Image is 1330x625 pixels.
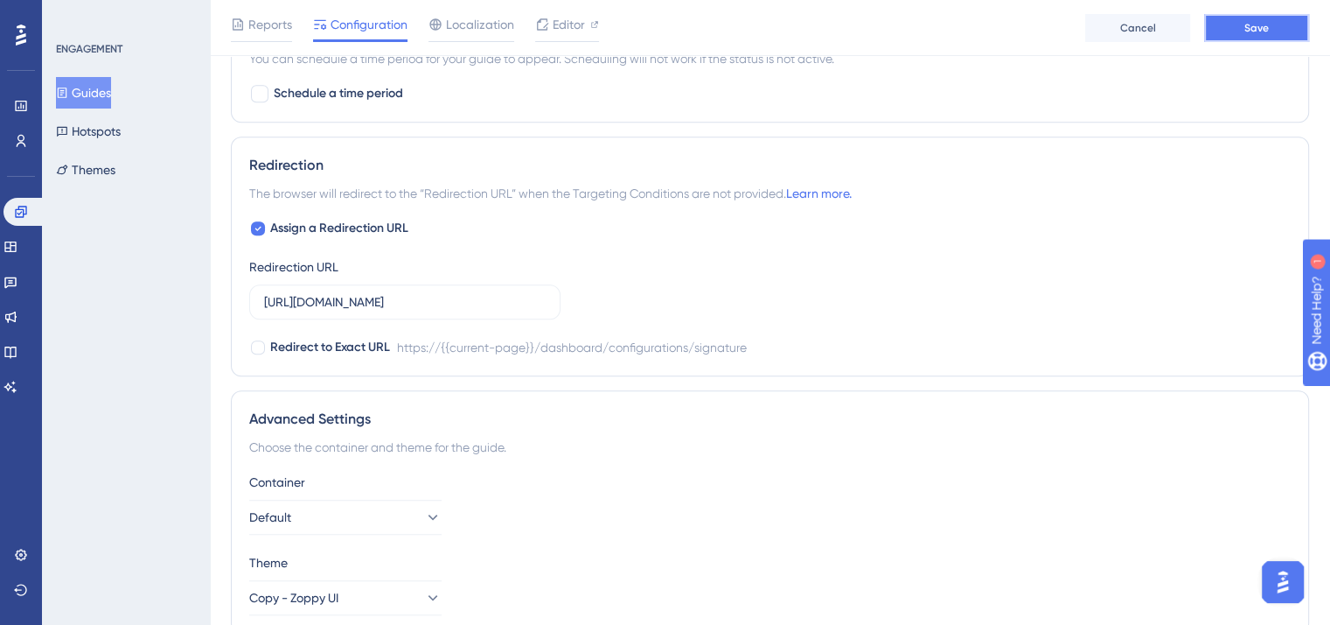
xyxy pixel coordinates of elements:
div: 1 [122,9,127,23]
span: Reports [248,14,292,35]
span: Redirect to Exact URL [270,337,390,358]
span: Configuration [331,14,407,35]
button: Copy - Zoppy UI [249,580,442,615]
button: Themes [56,154,115,186]
span: Cancel [1120,21,1156,35]
div: Redirection [249,155,1291,176]
button: Save [1204,14,1309,42]
span: Editor [553,14,585,35]
input: https://www.example.com/ [264,292,546,312]
button: Default [249,500,442,535]
div: ENGAGEMENT [56,42,122,56]
span: Default [249,507,291,528]
div: https://{{current-page}}/dashboard/configurations/signature [397,337,747,358]
button: Cancel [1085,14,1190,42]
span: Need Help? [41,4,109,25]
div: Container [249,472,1291,493]
a: Learn more. [786,186,852,200]
span: Assign a Redirection URL [270,218,408,239]
div: You can schedule a time period for your guide to appear. Scheduling will not work if the status i... [249,48,1291,69]
div: Redirection URL [249,256,338,277]
span: Schedule a time period [274,83,403,104]
div: Choose the container and theme for the guide. [249,437,1291,458]
iframe: UserGuiding AI Assistant Launcher [1257,556,1309,608]
span: Localization [446,14,514,35]
span: The browser will redirect to the “Redirection URL” when the Targeting Conditions are not provided. [249,183,852,204]
div: Theme [249,552,1291,573]
div: Advanced Settings [249,409,1291,430]
span: Copy - Zoppy UI [249,587,338,608]
button: Guides [56,77,111,109]
span: Save [1244,21,1269,35]
button: Hotspots [56,116,121,147]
